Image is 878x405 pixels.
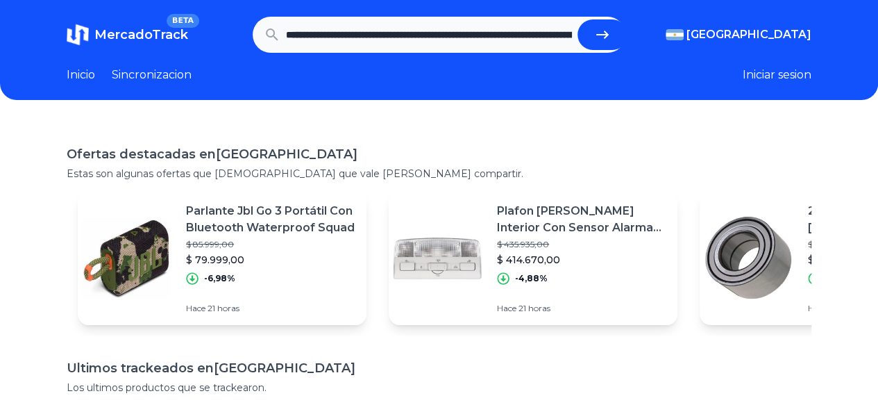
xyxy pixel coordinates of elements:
span: BETA [167,14,199,28]
img: Featured image [389,210,486,307]
a: MercadoTrackBETA [67,24,188,46]
a: Sincronizacion [112,67,192,83]
img: Argentina [666,29,684,40]
span: MercadoTrack [94,27,188,42]
span: [GEOGRAPHIC_DATA] [686,26,811,43]
p: -4,88% [515,273,548,284]
p: Estas son algunas ofertas que [DEMOGRAPHIC_DATA] que vale [PERSON_NAME] compartir. [67,167,811,181]
p: $ 414.670,00 [497,253,666,267]
p: $ 435.935,00 [497,239,666,250]
a: Featured imagePlafon [PERSON_NAME] Interior Con Sensor Alarma [PERSON_NAME]$ 435.935,00$ 414.670,... [389,192,677,325]
p: Parlante Jbl Go 3 Portátil Con Bluetooth Waterproof Squad [186,203,355,236]
a: Featured imageParlante Jbl Go 3 Portátil Con Bluetooth Waterproof Squad$ 85.999,00$ 79.999,00-6,9... [78,192,366,325]
p: -6,98% [204,273,235,284]
img: Featured image [700,210,797,307]
p: Los ultimos productos que se trackearon. [67,381,811,395]
img: Featured image [78,210,175,307]
p: Hace 21 horas [186,303,355,314]
img: MercadoTrack [67,24,89,46]
h1: Ultimos trackeados en [GEOGRAPHIC_DATA] [67,358,811,378]
p: $ 79.999,00 [186,253,355,267]
button: Iniciar sesion [743,67,811,83]
p: Plafon [PERSON_NAME] Interior Con Sensor Alarma [PERSON_NAME] [497,203,666,236]
p: $ 85.999,00 [186,239,355,250]
p: Hace 21 horas [497,303,666,314]
h1: Ofertas destacadas en [GEOGRAPHIC_DATA] [67,144,811,164]
a: Inicio [67,67,95,83]
button: [GEOGRAPHIC_DATA] [666,26,811,43]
